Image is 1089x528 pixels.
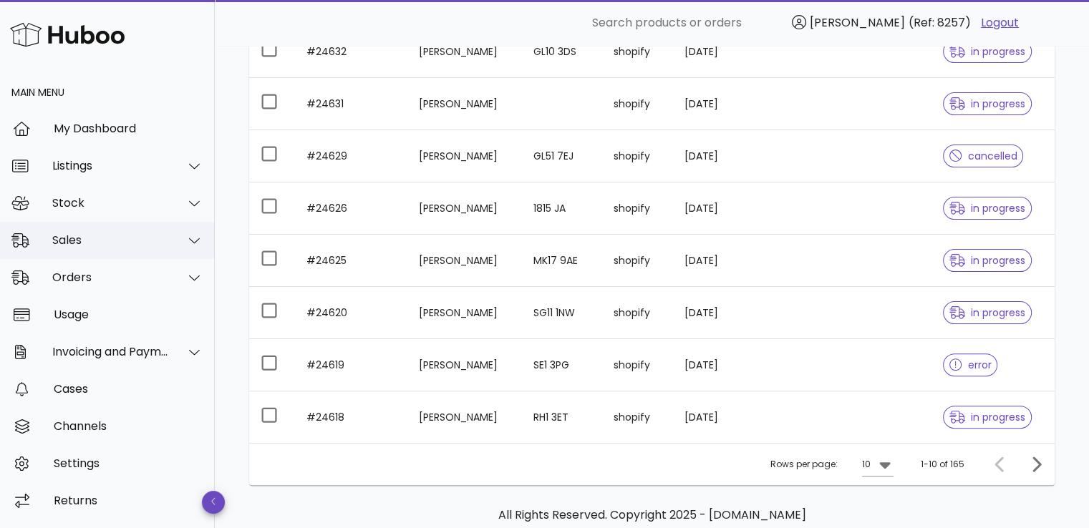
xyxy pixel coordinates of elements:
[673,130,773,182] td: [DATE]
[295,182,407,235] td: #24626
[673,26,773,78] td: [DATE]
[601,78,672,130] td: shopify
[673,391,773,443] td: [DATE]
[673,78,773,130] td: [DATE]
[601,130,672,182] td: shopify
[673,339,773,391] td: [DATE]
[54,122,203,135] div: My Dashboard
[522,182,602,235] td: 1815 JA
[522,391,602,443] td: RH1 3ET
[52,159,169,172] div: Listings
[52,345,169,358] div: Invoicing and Payments
[949,360,992,370] span: error
[295,130,407,182] td: #24629
[54,494,203,507] div: Returns
[10,19,125,50] img: Huboo Logo
[407,130,522,182] td: [PERSON_NAME]
[601,26,672,78] td: shopify
[862,453,894,476] div: 10Rows per page:
[261,507,1043,524] p: All Rights Reserved. Copyright 2025 - [DOMAIN_NAME]
[601,182,672,235] td: shopify
[949,255,1025,265] span: in progress
[949,151,1017,161] span: cancelled
[601,287,672,339] td: shopify
[1023,451,1049,477] button: Next page
[673,182,773,235] td: [DATE]
[295,26,407,78] td: #24632
[52,233,169,247] div: Sales
[522,339,602,391] td: SE1 3PG
[407,287,522,339] td: [PERSON_NAME]
[54,308,203,321] div: Usage
[909,14,971,31] span: (Ref: 8257)
[522,235,602,287] td: MK17 9AE
[673,235,773,287] td: [DATE]
[949,99,1025,109] span: in progress
[981,14,1019,31] a: Logout
[52,270,169,284] div: Orders
[407,235,522,287] td: [PERSON_NAME]
[770,444,894,485] div: Rows per page:
[862,458,871,471] div: 10
[601,235,672,287] td: shopify
[522,130,602,182] td: GL51 7EJ
[295,339,407,391] td: #24619
[407,391,522,443] td: [PERSON_NAME]
[407,78,522,130] td: [PERSON_NAME]
[52,196,169,210] div: Stock
[949,203,1025,213] span: in progress
[522,26,602,78] td: GL10 3DS
[407,182,522,235] td: [PERSON_NAME]
[949,412,1025,422] span: in progress
[54,456,203,470] div: Settings
[673,287,773,339] td: [DATE]
[295,235,407,287] td: #24625
[522,287,602,339] td: SG11 1NW
[810,14,905,31] span: [PERSON_NAME]
[54,382,203,396] div: Cases
[921,458,964,471] div: 1-10 of 165
[407,26,522,78] td: [PERSON_NAME]
[601,339,672,391] td: shopify
[949,308,1025,318] span: in progress
[949,47,1025,57] span: in progress
[295,391,407,443] td: #24618
[54,419,203,433] div: Channels
[295,78,407,130] td: #24631
[295,287,407,339] td: #24620
[407,339,522,391] td: [PERSON_NAME]
[601,391,672,443] td: shopify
